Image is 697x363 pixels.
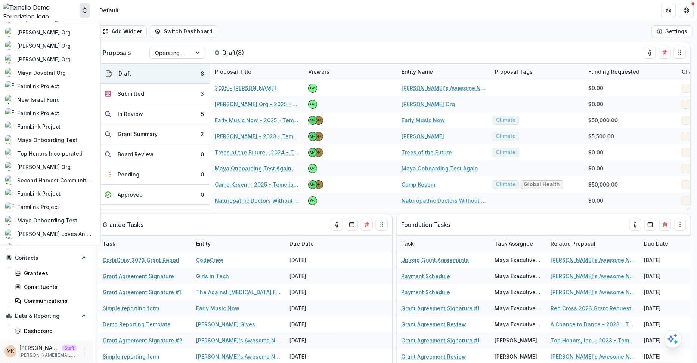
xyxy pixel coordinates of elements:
[397,236,490,252] div: Task
[402,100,455,108] a: [PERSON_NAME] Org
[588,148,603,156] span: $0.00
[192,236,285,252] div: Entity
[98,144,210,164] button: Board Review0
[210,64,304,80] div: Proposal Title
[402,84,486,92] a: [PERSON_NAME]'s Awesome Nonprofit
[629,219,641,231] button: toggle-assigned-to-me
[98,185,210,205] button: Approved0
[401,336,480,344] a: Grant Agreement Signature #1
[397,68,437,76] div: Entity Name
[551,320,635,328] a: A Chance to Dance - 2023 - Temelio General Operating Grant Proposal
[402,181,435,188] a: Camp Kesem
[103,272,174,280] a: Grant Agreement Signature
[401,272,450,280] a: Payment Schedule
[103,336,182,344] a: Grant Agreement Signature #2
[98,240,120,247] div: Task
[24,283,84,291] div: Constituents
[3,310,90,322] button: Open Data & Reporting
[285,252,341,268] div: [DATE]
[551,288,635,296] a: [PERSON_NAME]'s Awesome Nonprofit - 2023 - Temelio General Operating Grant Proposal
[201,130,204,138] div: 2
[588,132,614,140] span: $5,500.00
[215,84,276,92] a: 2025 - [PERSON_NAME]
[118,90,144,98] div: Submitted
[304,68,334,76] div: Viewers
[397,64,490,80] div: Entity Name
[201,70,204,77] div: 8
[584,68,644,76] div: Funding Requested
[495,304,542,312] div: Maya Executive Director
[584,64,677,80] div: Funding Requested
[96,5,122,16] nav: breadcrumb
[402,197,486,204] a: Naturopathic Doctors Without Borders Inc
[7,349,14,354] div: Maya Kuppermann
[98,25,147,37] button: Add Widget
[118,170,139,178] div: Pending
[401,304,480,312] a: Grant Agreement Signature #1
[24,269,84,277] div: Grantees
[495,320,542,328] div: Maya Executive Director
[639,268,696,284] div: [DATE]
[12,281,90,293] a: Constituents
[588,116,618,124] span: $50,000.00
[15,313,78,319] span: Data & Reporting
[639,236,696,252] div: Due Date
[310,135,316,138] div: mg <maddie@trytemelio.com>
[103,353,159,360] a: Simple reporting form
[12,295,90,307] a: Communications
[659,47,671,59] button: Delete card
[98,64,210,84] button: Draft8
[310,86,315,90] div: Grace Willig <grace@trytemelio.com>
[401,353,466,360] a: Grant Agreement Review
[103,256,180,264] a: CodeCrew 2023 Grant Report
[679,3,694,18] button: Get Help
[99,6,119,14] div: Default
[12,325,90,337] a: Dashboard
[402,148,452,156] a: Trees of the Future
[490,236,546,252] div: Task Assignee
[215,132,299,140] a: [PERSON_NAME] - 2023 - Temelio General Operating Grant Proposal
[376,219,388,231] button: Drag
[310,151,316,154] div: mg <maddie@trytemelio.com>
[639,252,696,268] div: [DATE]
[5,14,14,23] img: Maya Terra Org
[98,236,192,252] div: Task
[118,191,143,199] div: Approved
[196,272,229,280] a: Girls in Tech
[285,316,341,332] div: [DATE]
[17,15,58,22] div: Maya Terra Org
[118,150,154,158] div: Board Review
[192,240,215,247] div: Entity
[285,332,341,348] div: [DATE]
[19,344,59,352] p: [PERSON_NAME]
[639,332,696,348] div: [DATE]
[674,219,686,231] button: Drag
[222,48,278,57] p: Draft ( 8 )
[495,288,542,296] div: Maya Executive Director
[639,240,673,247] div: Due Date
[24,327,84,335] div: Dashboard
[285,300,341,316] div: [DATE]
[310,199,315,203] div: Grace Willig <grace@trytemelio.com>
[196,353,281,360] a: [PERSON_NAME]'s Awesome Nonprofit
[310,119,316,122] div: mg <maddie@trytemelio.com>
[644,47,656,59] button: toggle-assigned-to-me
[12,267,90,279] a: Grantees
[316,135,322,138] div: Maya Program Officer <maya+program@trytemelio.com>
[80,3,90,18] button: Open entity switcher
[304,64,397,80] div: Viewers
[361,219,373,231] button: Delete card
[103,304,159,312] a: Simple reporting form
[402,132,444,140] a: [PERSON_NAME]
[285,284,341,300] div: [DATE]
[346,219,358,231] button: Calendar
[196,256,223,264] a: CodeCrew
[316,183,322,187] div: Maya Program Officer <maya+program@trytemelio.com>
[551,272,635,280] a: [PERSON_NAME]'s Awesome Nonprofit - 2023 - Temelio General [PERSON_NAME] Proposal
[639,300,696,316] div: [DATE]
[196,320,255,328] a: [PERSON_NAME] Gives
[546,236,639,252] div: Related Proposal
[98,104,210,124] button: In Review5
